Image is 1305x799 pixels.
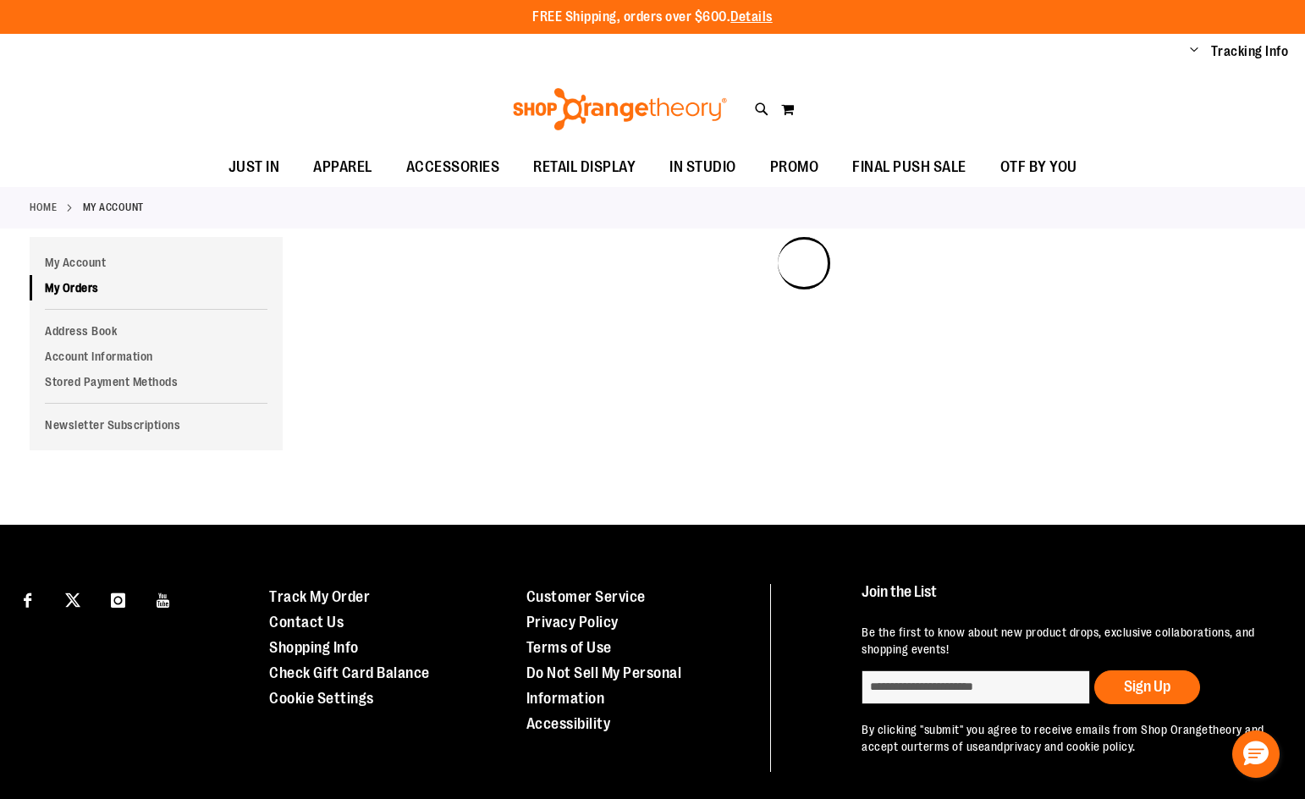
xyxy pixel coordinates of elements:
[533,148,636,186] span: RETAIL DISPLAY
[669,148,736,186] span: IN STUDIO
[862,624,1271,658] p: Be the first to know about new product drops, exclusive collaborations, and shopping events!
[835,148,983,187] a: FINAL PUSH SALE
[862,670,1090,704] input: enter email
[730,9,773,25] a: Details
[1124,678,1170,695] span: Sign Up
[1094,670,1200,704] button: Sign Up
[1190,43,1198,60] button: Account menu
[58,584,88,614] a: Visit our X page
[532,8,773,27] p: FREE Shipping, orders over $600.
[516,148,652,187] a: RETAIL DISPLAY
[753,148,836,187] a: PROMO
[30,200,57,215] a: Home
[269,588,370,605] a: Track My Order
[212,148,297,187] a: JUST IN
[406,148,500,186] span: ACCESSORIES
[1000,148,1077,186] span: OTF BY YOU
[229,148,280,186] span: JUST IN
[149,584,179,614] a: Visit our Youtube page
[313,148,372,186] span: APPAREL
[13,584,42,614] a: Visit our Facebook page
[526,715,611,732] a: Accessibility
[1232,730,1280,778] button: Hello, have a question? Let’s chat.
[918,740,984,753] a: terms of use
[983,148,1094,187] a: OTF BY YOU
[526,639,612,656] a: Terms of Use
[269,664,430,681] a: Check Gift Card Balance
[269,614,344,631] a: Contact Us
[1211,42,1289,61] a: Tracking Info
[526,588,646,605] a: Customer Service
[30,369,283,394] a: Stored Payment Methods
[296,148,389,187] a: APPAREL
[862,721,1271,755] p: By clicking "submit" you agree to receive emails from Shop Orangetheory and accept our and
[65,592,80,608] img: Twitter
[852,148,966,186] span: FINAL PUSH SALE
[389,148,517,187] a: ACCESSORIES
[269,639,359,656] a: Shopping Info
[30,344,283,369] a: Account Information
[770,148,819,186] span: PROMO
[652,148,753,187] a: IN STUDIO
[30,250,283,275] a: My Account
[30,412,283,438] a: Newsletter Subscriptions
[1004,740,1136,753] a: privacy and cookie policy.
[510,88,730,130] img: Shop Orangetheory
[526,614,619,631] a: Privacy Policy
[30,318,283,344] a: Address Book
[526,664,682,707] a: Do Not Sell My Personal Information
[83,200,144,215] strong: My Account
[269,690,374,707] a: Cookie Settings
[103,584,133,614] a: Visit our Instagram page
[30,275,283,300] a: My Orders
[862,584,1271,615] h4: Join the List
